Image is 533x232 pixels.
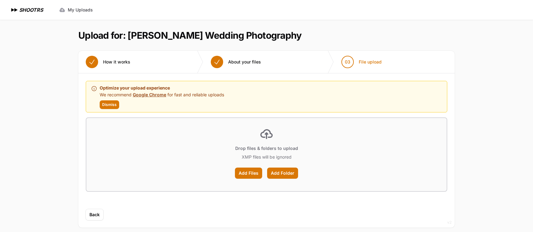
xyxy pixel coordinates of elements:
[10,6,43,14] a: SHOOTRS SHOOTRS
[359,59,382,65] span: File upload
[10,6,19,14] img: SHOOTRS
[55,4,97,15] a: My Uploads
[235,145,298,151] p: Drop files & folders to upload
[203,51,268,73] button: About your files
[133,92,166,97] a: Google Chrome
[100,100,119,109] button: Dismiss
[86,209,103,220] button: Back
[19,6,43,14] h1: SHOOTRS
[267,168,298,179] label: Add Folder
[235,168,262,179] label: Add Files
[68,7,93,13] span: My Uploads
[100,92,224,98] p: We recommend for fast and reliable uploads
[103,59,130,65] span: How it works
[242,154,292,160] p: XMP files will be ignored
[78,51,138,73] button: How it works
[78,30,301,41] h1: Upload for: [PERSON_NAME] Wedding Photography
[102,102,117,107] span: Dismiss
[100,84,224,92] p: Optimize your upload experience
[447,219,452,226] div: v2
[345,59,350,65] span: 03
[89,212,100,218] span: Back
[334,51,389,73] button: 03 File upload
[228,59,261,65] span: About your files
